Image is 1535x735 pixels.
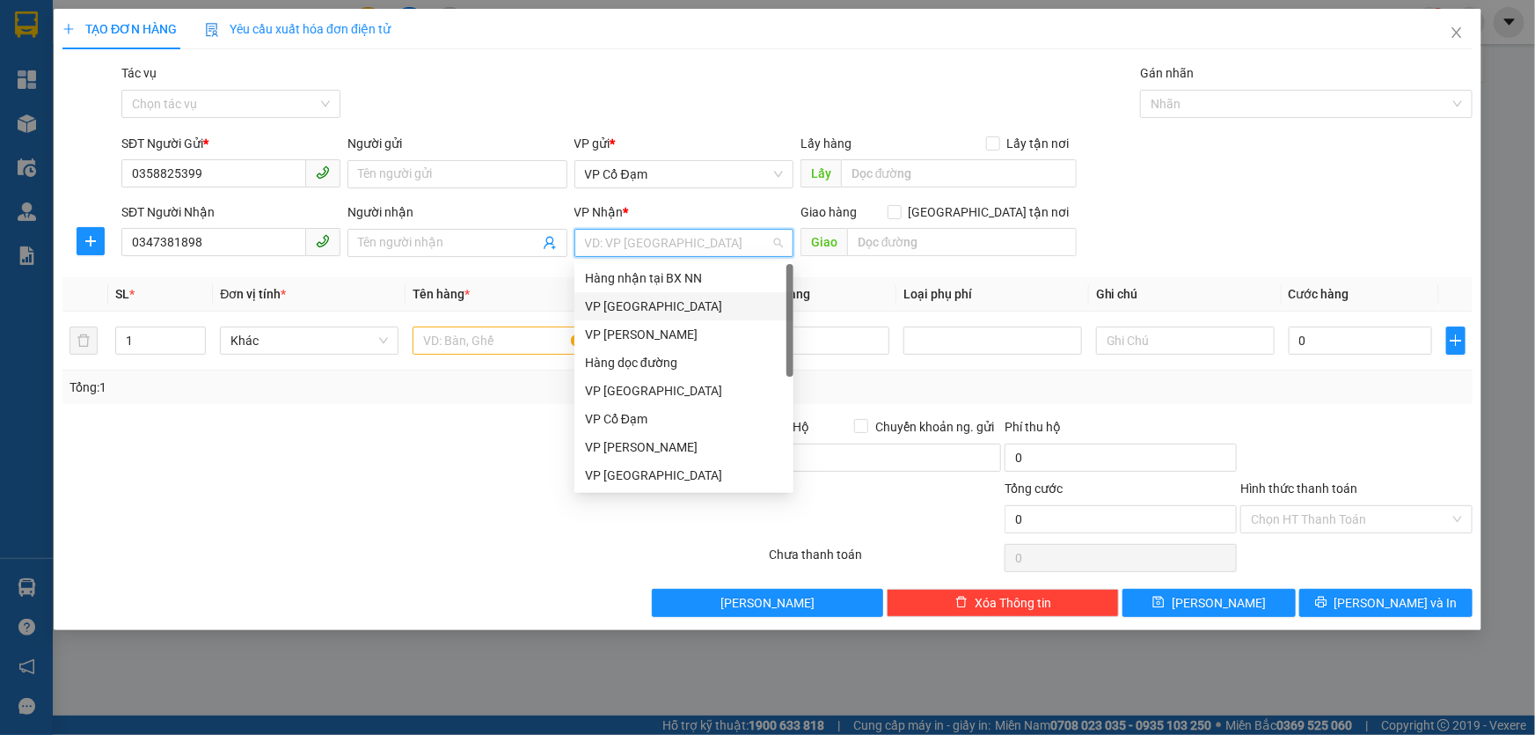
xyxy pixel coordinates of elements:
div: VP Mỹ Đình [574,292,793,320]
span: Yêu cầu xuất hóa đơn điện tử [205,22,391,36]
span: close [1450,26,1464,40]
input: 0 [746,327,889,355]
div: Phí thu hộ [1005,417,1237,444]
span: plus [1447,334,1465,348]
label: Gán nhãn [1140,66,1194,80]
div: VP [PERSON_NAME] [585,325,783,344]
div: Hàng nhận tại BX NN [585,268,783,288]
span: save [1152,596,1165,610]
span: TẠO ĐƠN HÀNG [62,22,177,36]
span: Giao [800,228,847,256]
span: Tên hàng [413,287,470,301]
span: VP Nhận [574,205,624,219]
span: Khác [230,327,388,354]
th: Loại phụ phí [896,277,1089,312]
div: SĐT Người Nhận [121,202,340,222]
span: user-add [543,236,557,250]
label: Tác vụ [121,66,157,80]
button: save[PERSON_NAME] [1122,589,1296,617]
span: Chuyển khoản ng. gửi [868,417,1001,437]
span: [PERSON_NAME] và In [1334,593,1458,613]
div: Tổng: 1 [69,378,593,397]
span: VP Cổ Đạm [585,161,783,187]
div: Người gửi [347,134,566,153]
div: Người nhận [347,202,566,222]
span: Đơn vị tính [220,287,286,301]
div: VP gửi [574,134,793,153]
div: Hàng dọc đường [574,349,793,377]
div: VP Cương Gián [574,433,793,461]
div: Chưa thanh toán [768,545,1004,576]
div: VP Cổ Đạm [574,405,793,433]
th: Ghi chú [1089,277,1282,312]
button: delete [69,327,98,355]
span: Giao hàng [800,205,857,219]
span: plus [77,234,104,248]
span: Tổng cước [1005,481,1063,496]
div: SĐT Người Gửi [121,134,340,153]
div: VP Hà Đông [574,377,793,405]
span: printer [1315,596,1327,610]
span: Cước hàng [1289,287,1349,301]
span: phone [316,165,330,180]
div: VP [GEOGRAPHIC_DATA] [585,297,783,316]
span: Lấy hàng [800,136,852,151]
button: plus [77,227,105,255]
button: deleteXóa Thông tin [887,589,1119,617]
span: plus [62,23,75,35]
button: plus [1446,327,1466,355]
label: Hình thức thanh toán [1240,481,1357,496]
span: delete [955,596,968,610]
input: VD: Bàn, Ghế [413,327,591,355]
div: VP [GEOGRAPHIC_DATA] [585,381,783,401]
div: VP Hoàng Liệt [574,320,793,349]
div: VP Cổ Đạm [585,409,783,429]
span: Lấy tận nơi [1000,134,1077,153]
div: VP [GEOGRAPHIC_DATA] [585,466,783,485]
span: [GEOGRAPHIC_DATA] tận nơi [902,202,1077,222]
button: printer[PERSON_NAME] và In [1299,589,1473,617]
span: Lấy [800,159,841,187]
img: icon [205,23,219,37]
div: Hàng dọc đường [585,353,783,372]
input: Dọc đường [847,228,1077,256]
span: [PERSON_NAME] [1172,593,1266,613]
input: Dọc đường [841,159,1077,187]
span: [PERSON_NAME] [720,593,815,613]
button: [PERSON_NAME] [652,589,884,617]
div: VP [PERSON_NAME] [585,437,783,457]
span: SL [115,287,129,301]
span: phone [316,234,330,248]
input: Ghi Chú [1096,327,1275,355]
span: Xóa Thông tin [975,593,1051,613]
div: Hàng nhận tại BX NN [574,264,793,292]
div: VP Xuân Giang [574,461,793,489]
button: Close [1432,9,1481,58]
